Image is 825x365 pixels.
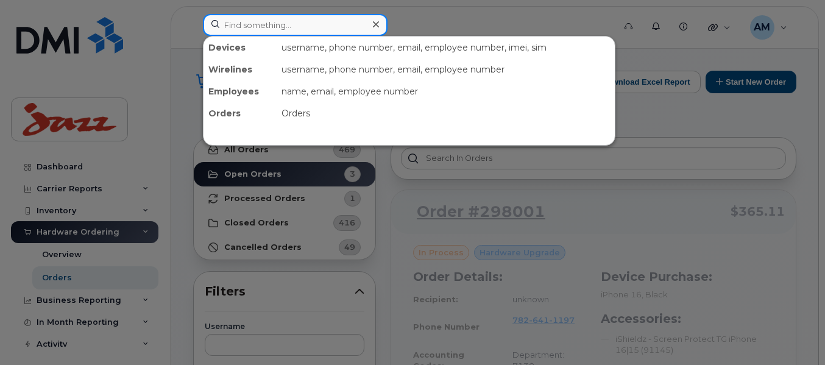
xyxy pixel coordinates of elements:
[204,102,277,124] div: Orders
[277,37,615,58] div: username, phone number, email, employee number, imei, sim
[204,37,277,58] div: Devices
[204,80,277,102] div: Employees
[277,58,615,80] div: username, phone number, email, employee number
[204,58,277,80] div: Wirelines
[277,102,615,124] div: Orders
[277,80,615,102] div: name, email, employee number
